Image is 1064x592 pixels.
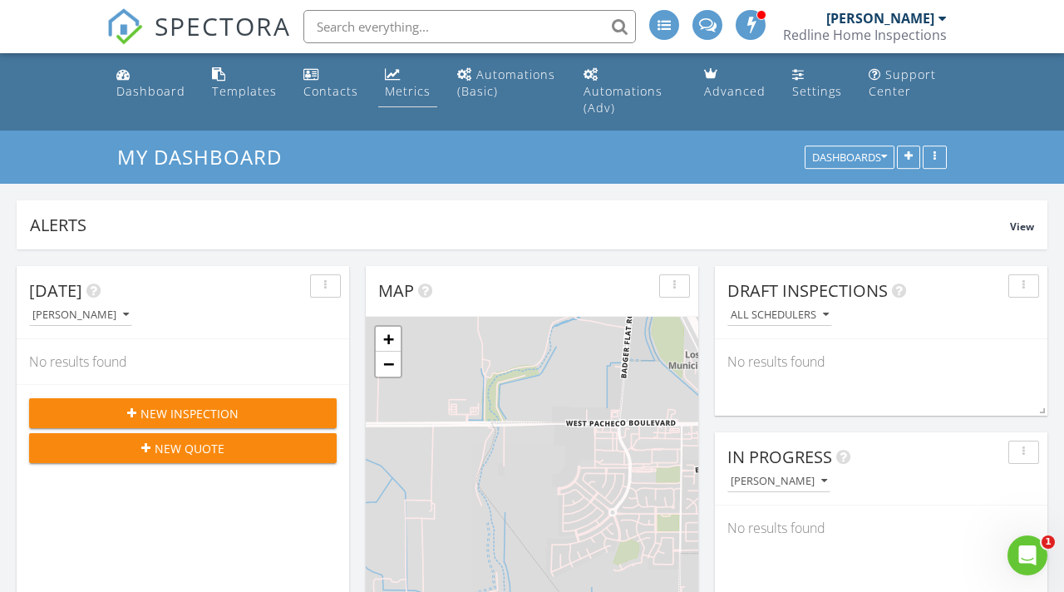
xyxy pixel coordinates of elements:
[577,60,683,124] a: Automations (Advanced)
[385,83,431,99] div: Metrics
[205,60,283,107] a: Templates
[140,405,239,422] span: New Inspection
[110,60,192,107] a: Dashboard
[731,476,827,487] div: [PERSON_NAME]
[727,471,830,493] button: [PERSON_NAME]
[1007,535,1047,575] iframe: Intercom live chat
[869,67,936,99] div: Support Center
[155,8,291,43] span: SPECTORA
[786,60,849,107] a: Settings
[297,60,365,107] a: Contacts
[117,143,296,170] a: My Dashboard
[376,352,401,377] a: Zoom out
[106,8,143,45] img: The Best Home Inspection Software - Spectora
[29,398,337,428] button: New Inspection
[378,60,437,107] a: Metrics
[805,146,894,170] button: Dashboards
[727,446,832,468] span: In Progress
[715,506,1047,550] div: No results found
[697,60,772,107] a: Advanced
[704,83,766,99] div: Advanced
[1042,535,1055,549] span: 1
[155,440,224,457] span: New Quote
[116,83,185,99] div: Dashboard
[783,27,947,43] div: Redline Home Inspections
[862,60,954,107] a: Support Center
[32,309,129,321] div: [PERSON_NAME]
[1010,220,1034,234] span: View
[812,152,887,164] div: Dashboards
[303,10,636,43] input: Search everything...
[17,339,349,384] div: No results found
[727,279,888,302] span: Draft Inspections
[457,67,555,99] div: Automations (Basic)
[584,83,663,116] div: Automations (Adv)
[212,83,277,99] div: Templates
[29,433,337,463] button: New Quote
[106,22,291,57] a: SPECTORA
[378,279,414,302] span: Map
[29,279,82,302] span: [DATE]
[29,304,132,327] button: [PERSON_NAME]
[451,60,564,107] a: Automations (Basic)
[826,10,934,27] div: [PERSON_NAME]
[792,83,842,99] div: Settings
[303,83,358,99] div: Contacts
[715,339,1047,384] div: No results found
[727,304,832,327] button: All schedulers
[30,214,1010,236] div: Alerts
[376,327,401,352] a: Zoom in
[731,309,829,321] div: All schedulers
